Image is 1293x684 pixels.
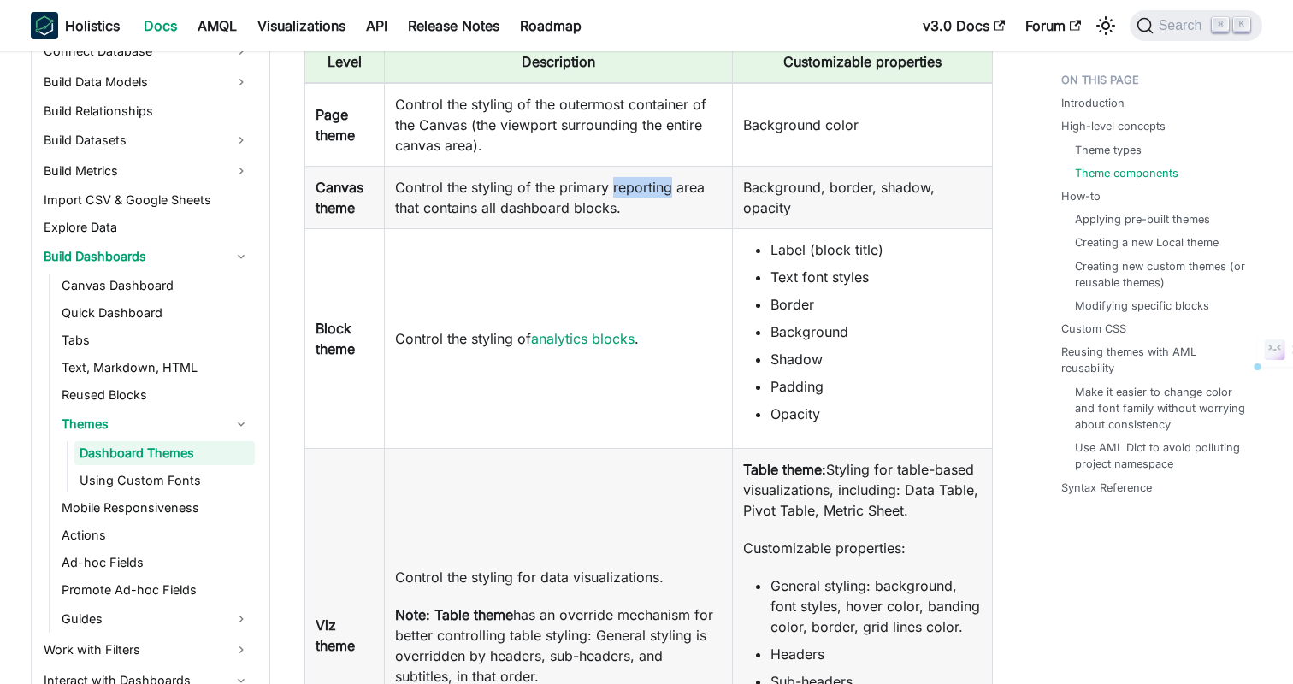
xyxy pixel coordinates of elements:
a: Actions [56,523,255,547]
b: Table theme: [743,461,826,478]
li: Text font styles [770,267,982,287]
b: Holistics [65,15,120,36]
a: Forum [1015,12,1091,39]
a: Connect Database [38,38,255,65]
td: Background, border, shadow, opacity [732,167,992,229]
li: Opacity [770,404,982,424]
a: Tabs [56,328,255,352]
kbd: K [1233,17,1250,32]
a: Ad-hoc Fields [56,551,255,575]
a: AMQL [187,12,247,39]
a: Quick Dashboard [56,301,255,325]
a: v3.0 Docs [912,12,1015,39]
a: Visualizations [247,12,356,39]
b: Customizable properties [783,53,942,70]
a: Import CSV & Google Sheets [38,188,255,212]
a: Canvas Dashboard [56,274,255,298]
a: Themes [56,410,255,438]
p: Customizable properties: [743,538,982,558]
a: Dashboard Themes [74,441,255,465]
li: Shadow [770,349,982,369]
a: Theme components [1075,165,1178,181]
li: Border [770,294,982,315]
a: Build Relationships [38,99,255,123]
a: Work with Filters [38,636,255,663]
a: analytics blocks [531,330,635,347]
b: Page theme [316,106,355,144]
a: High-level concepts [1061,118,1166,134]
li: Padding [770,376,982,397]
td: Control the styling of the outermost container of the Canvas (the viewport surrounding the entire... [385,83,732,167]
li: Background [770,321,982,342]
b: Canvas theme [316,179,363,216]
a: Release Notes [398,12,510,39]
button: Search (Command+K) [1130,10,1262,41]
a: Custom CSS [1061,321,1126,337]
kbd: ⌘ [1212,17,1229,32]
p: Styling for table-based visualizations, including: Data Table, Pivot Table, Metric Sheet. [743,459,982,521]
a: Introduction [1061,95,1125,111]
a: Use AML Dict to avoid polluting project namespace [1075,439,1245,472]
td: Control the styling of . [385,229,732,449]
a: Creating a new Local theme [1075,234,1219,251]
a: Build Datasets [38,127,255,154]
a: Creating new custom themes (or reusable themes) [1075,258,1245,291]
b: Block theme [316,320,355,357]
a: HolisticsHolistics [31,12,120,39]
a: Text, Markdown, HTML [56,356,255,380]
b: Level [328,53,362,70]
b: Note: [395,606,430,623]
b: Table theme [434,606,513,623]
a: Docs [133,12,187,39]
a: API [356,12,398,39]
a: Using Custom Fonts [74,469,255,492]
a: Build Dashboards [38,243,255,270]
img: Holistics [31,12,58,39]
nav: Docs sidebar [14,51,270,684]
a: Explore Data [38,215,255,239]
b: Description [522,53,595,70]
span: Search [1154,18,1213,33]
td: Background color [732,83,992,167]
a: Guides [56,605,255,633]
a: Theme types [1075,142,1142,158]
a: How-to [1061,188,1101,204]
a: Reusing themes with AML reusability [1061,344,1252,376]
li: General styling: background, font styles, hover color, banding color, border, grid lines color. [770,575,982,637]
a: Reused Blocks [56,383,255,407]
td: Control the styling of the primary reporting area that contains all dashboard blocks. [385,167,732,229]
a: Build Data Models [38,68,255,96]
a: Applying pre-built themes [1075,211,1210,227]
a: Make it easier to change color and font family without worrying about consistency [1075,384,1245,433]
li: Label (block title) [770,239,982,260]
a: Mobile Responsiveness [56,496,255,520]
a: Roadmap [510,12,592,39]
a: Syntax Reference [1061,480,1152,496]
a: Build Metrics [38,157,255,185]
a: Promote Ad-hoc Fields [56,578,255,602]
b: Viz theme [316,616,355,654]
p: Control the styling for data visualizations. [395,567,721,587]
button: Switch between dark and light mode (currently light mode) [1092,12,1119,39]
a: Modifying specific blocks [1075,298,1209,314]
li: Headers [770,644,982,664]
